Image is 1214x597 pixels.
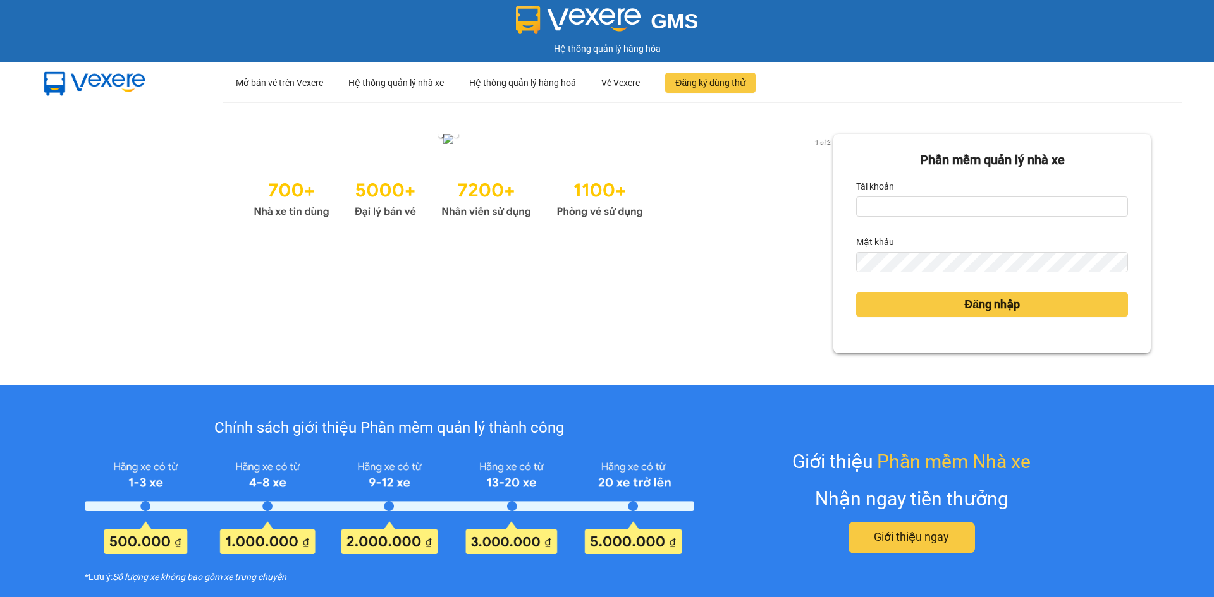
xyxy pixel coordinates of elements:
[877,447,1031,476] span: Phần mềm Nhà xe
[816,134,833,148] button: next slide / item
[856,232,894,252] label: Mật khẩu
[254,173,643,221] img: Statistics.png
[856,176,894,196] label: Tài khoản
[964,296,1020,313] span: Đăng nhập
[856,292,1128,317] button: Đăng nhập
[856,196,1128,217] input: Tài khoản
[815,484,1009,514] div: Nhận ngay tiền thưởng
[348,63,444,103] div: Hệ thống quản lý nhà xe
[32,62,158,104] img: mbUUG5Q.png
[236,63,323,103] div: Mở bán vé trên Vexere
[3,42,1211,56] div: Hệ thống quản lý hàng hóa
[85,416,694,440] div: Chính sách giới thiệu Phần mềm quản lý thành công
[792,447,1031,476] div: Giới thiệu
[85,456,694,553] img: policy-intruduce-detail.png
[63,134,81,148] button: previous slide / item
[856,150,1128,170] div: Phần mềm quản lý nhà xe
[516,19,699,29] a: GMS
[113,570,286,584] i: Số lượng xe không bao gồm xe trung chuyển
[601,63,640,103] div: Về Vexere
[665,73,756,93] button: Đăng ký dùng thử
[811,134,833,150] p: 1 of 2
[675,76,745,90] span: Đăng ký dùng thử
[516,6,641,34] img: logo 2
[453,133,458,138] li: slide item 2
[651,9,698,33] span: GMS
[874,528,949,546] span: Giới thiệu ngay
[856,252,1128,272] input: Mật khẩu
[85,570,694,584] div: *Lưu ý:
[438,133,443,138] li: slide item 1
[849,522,975,553] button: Giới thiệu ngay
[469,63,576,103] div: Hệ thống quản lý hàng hoá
